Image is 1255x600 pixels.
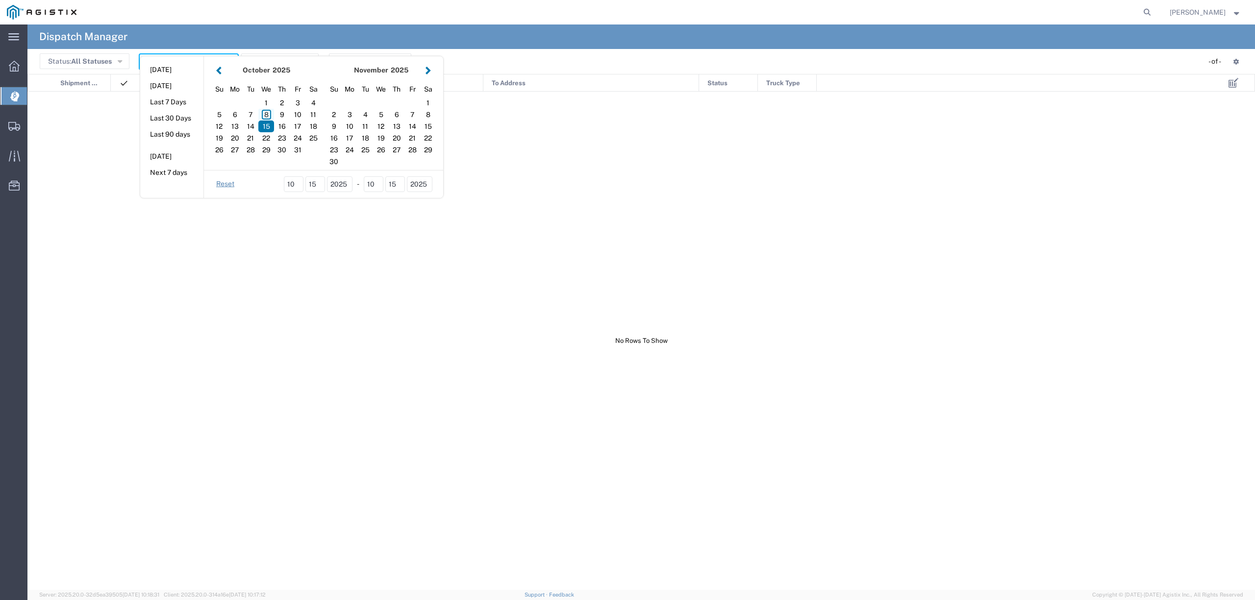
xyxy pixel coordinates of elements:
[342,82,357,97] div: Monday
[243,132,258,144] div: 21
[40,53,129,69] button: Status:All Statuses
[227,82,243,97] div: Monday
[274,109,290,120] div: 9
[274,144,290,156] div: 30
[305,97,321,109] div: 4
[391,66,408,74] span: 2025
[305,109,321,120] div: 11
[373,82,389,97] div: Wednesday
[140,111,203,126] button: Last 30 Days
[243,109,258,120] div: 7
[389,82,404,97] div: Thursday
[329,53,411,69] button: Advanced Search
[342,132,357,144] div: 17
[305,120,321,132] div: 18
[274,97,290,109] div: 2
[290,144,305,156] div: 31
[420,120,436,132] div: 15
[258,132,274,144] div: 22
[1169,6,1242,18] button: [PERSON_NAME]
[357,132,373,144] div: 18
[140,127,203,142] button: Last 90 days
[227,132,243,144] div: 20
[60,74,100,92] span: Shipment No.
[404,82,420,97] div: Friday
[389,132,404,144] div: 20
[420,109,436,120] div: 8
[525,592,549,598] a: Support
[1092,591,1243,599] span: Copyright © [DATE]-[DATE] Agistix Inc., All Rights Reserved
[290,97,305,109] div: 3
[385,176,405,192] input: dd
[164,592,266,598] span: Client: 2025.20.0-314a16e
[258,82,274,97] div: Wednesday
[39,24,127,49] h4: Dispatch Manager
[227,144,243,156] div: 27
[258,97,274,109] div: 1
[211,82,227,97] div: Sunday
[389,144,404,156] div: 27
[492,74,526,92] span: To Address
[140,95,203,110] button: Last 7 Days
[258,109,274,120] div: 8
[1170,7,1226,18] span: Lorretta Ayala
[420,132,436,144] div: 22
[140,78,203,94] button: [DATE]
[326,109,342,120] div: 2
[39,592,159,598] span: Server: 2025.20.0-32d5ea39505
[227,120,243,132] div: 13
[326,156,342,168] div: 30
[420,144,436,156] div: 29
[290,120,305,132] div: 17
[284,176,303,192] input: mm
[243,66,270,74] strong: October
[342,144,357,156] div: 24
[274,132,290,144] div: 23
[241,53,319,69] button: Saved Searches
[140,149,203,164] button: [DATE]
[373,144,389,156] div: 26
[123,592,159,598] span: [DATE] 10:18:31
[389,120,404,132] div: 13
[420,97,436,109] div: 1
[290,82,305,97] div: Friday
[274,82,290,97] div: Thursday
[357,120,373,132] div: 11
[357,144,373,156] div: 25
[766,74,800,92] span: Truck Type
[119,78,129,88] img: icon
[211,144,227,156] div: 26
[404,109,420,120] div: 7
[407,176,432,192] input: yyyy
[326,132,342,144] div: 16
[243,82,258,97] div: Tuesday
[140,62,203,77] button: [DATE]
[327,176,352,192] input: yyyy
[243,144,258,156] div: 28
[357,109,373,120] div: 4
[211,109,227,120] div: 5
[140,165,203,180] button: Next 7 days
[216,179,234,189] a: Reset
[404,120,420,132] div: 14
[707,74,728,92] span: Status
[549,592,574,598] a: Feedback
[326,144,342,156] div: 23
[290,109,305,120] div: 10
[326,82,342,97] div: Sunday
[404,132,420,144] div: 21
[373,132,389,144] div: 19
[243,120,258,132] div: 14
[404,144,420,156] div: 28
[373,109,389,120] div: 5
[305,176,325,192] input: dd
[326,120,342,132] div: 9
[342,109,357,120] div: 3
[290,132,305,144] div: 24
[357,179,359,189] span: -
[71,57,112,65] span: All Statuses
[420,82,436,97] div: Saturday
[229,592,266,598] span: [DATE] 10:17:12
[342,120,357,132] div: 10
[357,82,373,97] div: Tuesday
